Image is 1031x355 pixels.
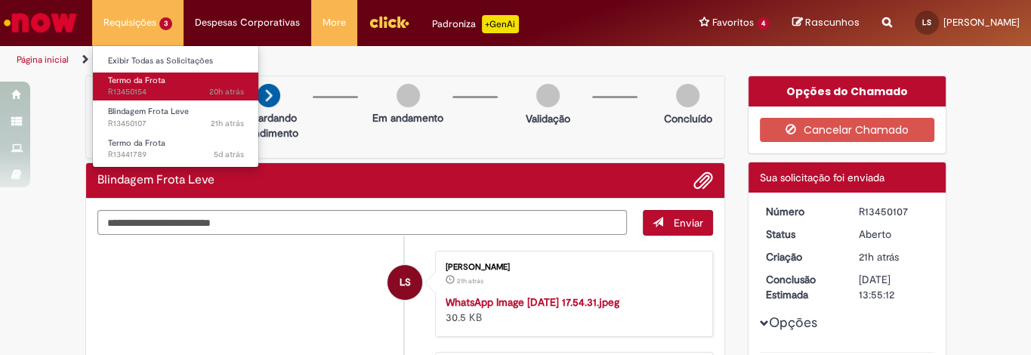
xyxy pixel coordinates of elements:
[755,204,847,219] dt: Número
[859,204,929,219] div: R13450107
[108,149,244,161] span: R13441789
[93,53,259,69] a: Exibir Todas as Solicitações
[663,111,712,126] p: Concluído
[400,264,411,301] span: LS
[446,263,697,272] div: [PERSON_NAME]
[369,11,409,33] img: click_logo_yellow_360x200.png
[92,45,259,168] ul: Requisições
[97,174,215,187] h2: Blindagem Frota Leve Histórico de tíquete
[859,250,899,264] time: 26/08/2025 17:54:59
[93,73,259,100] a: Aberto R13450154 : Termo da Frota
[387,265,422,300] div: Laysa Silva Sousa
[859,250,899,264] span: 21h atrás
[214,149,244,160] span: 5d atrás
[108,106,189,117] span: Blindagem Frota Leve
[760,118,934,142] button: Cancelar Chamado
[232,110,305,140] p: Aguardando atendimento
[209,86,244,97] span: 20h atrás
[446,295,697,325] div: 30.5 KB
[103,15,156,30] span: Requisições
[757,17,770,30] span: 4
[922,17,931,27] span: LS
[859,227,929,242] div: Aberto
[457,276,483,286] time: 26/08/2025 17:54:54
[432,15,519,33] div: Padroniza
[859,272,929,302] div: [DATE] 13:55:12
[159,17,172,30] span: 3
[536,84,560,107] img: img-circle-grey.png
[211,118,244,129] span: 21h atrás
[108,75,165,86] span: Termo da Frota
[93,103,259,131] a: Aberto R13450107 : Blindagem Frota Leve
[2,8,79,38] img: ServiceNow
[93,135,259,163] a: Aberto R13441789 : Termo da Frota
[482,15,519,33] p: +GenAi
[257,84,280,107] img: arrow-next.png
[195,15,300,30] span: Despesas Corporativas
[372,110,443,125] p: Em andamento
[676,84,699,107] img: img-circle-grey.png
[792,16,860,30] a: Rascunhos
[943,16,1020,29] span: [PERSON_NAME]
[749,76,946,106] div: Opções do Chamado
[446,295,619,309] a: WhatsApp Image [DATE] 17.54.31.jpeg
[108,118,244,130] span: R13450107
[97,210,628,236] textarea: Digite sua mensagem aqui...
[712,15,754,30] span: Favoritos
[693,171,713,190] button: Adicionar anexos
[755,227,847,242] dt: Status
[17,54,69,66] a: Página inicial
[209,86,244,97] time: 26/08/2025 18:08:39
[760,171,884,184] span: Sua solicitação foi enviada
[108,137,165,149] span: Termo da Frota
[323,15,346,30] span: More
[643,210,713,236] button: Enviar
[674,216,703,230] span: Enviar
[397,84,420,107] img: img-circle-grey.png
[755,249,847,264] dt: Criação
[755,272,847,302] dt: Conclusão Estimada
[108,86,244,98] span: R13450154
[805,15,860,29] span: Rascunhos
[859,249,929,264] div: 26/08/2025 17:54:59
[526,111,570,126] p: Validação
[457,276,483,286] span: 21h atrás
[11,46,676,74] ul: Trilhas de página
[214,149,244,160] time: 23/08/2025 10:47:27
